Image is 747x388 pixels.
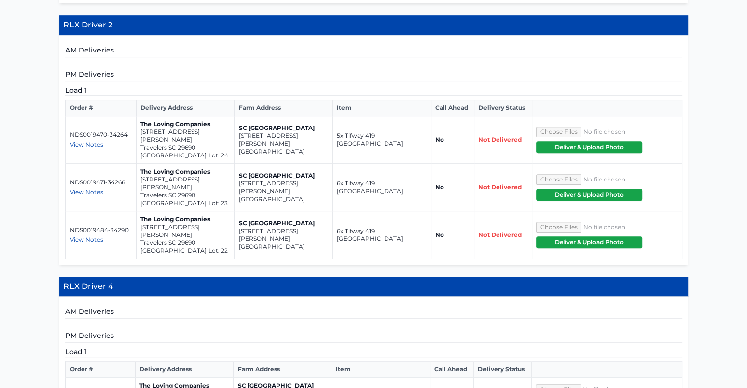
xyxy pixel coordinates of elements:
[332,164,431,211] td: 6x Tifway 419 [GEOGRAPHIC_DATA]
[70,141,103,148] span: View Notes
[65,331,682,343] h5: PM Deliveries
[239,219,329,227] p: SC [GEOGRAPHIC_DATA]
[473,362,531,378] th: Delivery Status
[536,141,642,153] button: Deliver & Upload Photo
[140,120,230,128] p: The Loving Companies
[59,15,688,35] h4: RLX Driver 2
[239,180,329,195] p: [STREET_ADDRESS][PERSON_NAME]
[435,231,444,238] strong: No
[435,183,444,191] strong: No
[70,131,132,139] p: NDS0019470-34264
[140,223,230,239] p: [STREET_ADDRESS][PERSON_NAME]
[65,45,682,57] h5: AM Deliveries
[239,195,329,203] p: [GEOGRAPHIC_DATA]
[239,243,329,251] p: [GEOGRAPHIC_DATA]
[536,236,642,248] button: Deliver & Upload Photo
[239,172,329,180] p: SC [GEOGRAPHIC_DATA]
[140,199,230,207] p: [GEOGRAPHIC_DATA] Lot: 23
[136,362,234,378] th: Delivery Address
[332,362,430,378] th: Item
[140,152,230,159] p: [GEOGRAPHIC_DATA] Lot: 24
[140,168,230,176] p: The Loving Companies
[70,226,132,234] p: NDS0019484-34290
[478,183,522,191] span: Not Delivered
[65,85,682,96] h5: Load 1
[332,211,431,259] td: 6x Tifway 419 [GEOGRAPHIC_DATA]
[140,239,230,247] p: Travelers SC 29690
[140,176,230,191] p: [STREET_ADDRESS][PERSON_NAME]
[239,148,329,155] p: [GEOGRAPHIC_DATA]
[478,231,522,238] span: Not Delivered
[136,100,234,116] th: Delivery Address
[65,307,682,319] h5: AM Deliveries
[65,69,682,81] h5: PM Deliveries
[239,132,329,148] p: [STREET_ADDRESS][PERSON_NAME]
[59,277,688,297] h4: RLX Driver 4
[431,100,474,116] th: Call Ahead
[70,179,132,186] p: NDS0019471-34266
[140,191,230,199] p: Travelers SC 29690
[478,136,522,143] span: Not Delivered
[536,189,642,201] button: Deliver & Upload Photo
[234,362,332,378] th: Farm Address
[65,347,682,357] h5: Load 1
[65,100,136,116] th: Order #
[430,362,474,378] th: Call Ahead
[332,100,431,116] th: Item
[234,100,332,116] th: Farm Address
[239,124,329,132] p: SC [GEOGRAPHIC_DATA]
[65,362,136,378] th: Order #
[140,128,230,144] p: [STREET_ADDRESS][PERSON_NAME]
[70,236,103,243] span: View Notes
[140,247,230,255] p: [GEOGRAPHIC_DATA] Lot: 22
[140,144,230,152] p: Travelers SC 29690
[70,188,103,196] span: View Notes
[474,100,532,116] th: Delivery Status
[332,116,431,164] td: 5x Tifway 419 [GEOGRAPHIC_DATA]
[435,136,444,143] strong: No
[140,215,230,223] p: The Loving Companies
[239,227,329,243] p: [STREET_ADDRESS][PERSON_NAME]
